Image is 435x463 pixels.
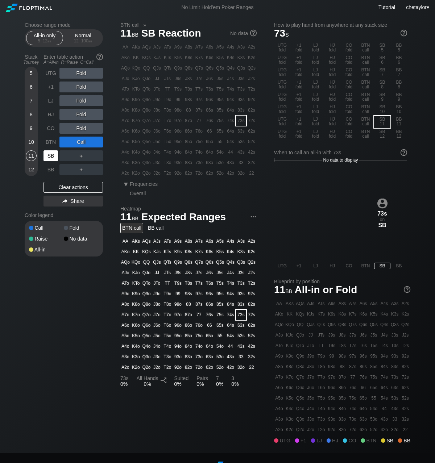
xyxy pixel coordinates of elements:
div: Q6o [141,126,152,136]
div: 73s [236,116,246,126]
div: 53o [215,158,225,168]
div: ＋ [59,150,103,161]
span: bb [88,38,92,43]
div: 76o [194,126,204,136]
div: QJs [152,63,162,73]
div: ＋ [59,164,103,175]
div: UTG fold [274,42,290,54]
span: 73 [274,28,289,39]
div: CO fold [341,54,357,66]
div: 33 [236,158,246,168]
div: LJ fold [307,116,324,128]
div: A4s [225,42,236,52]
div: T3s [236,84,246,94]
span: » [140,22,150,28]
div: Fold [59,95,103,106]
div: J5s [215,74,225,84]
div: J2s [246,74,257,84]
div: 42o [225,168,236,178]
div: 43s [236,147,246,157]
div: Q9o [141,95,152,105]
div: +1 fold [291,42,307,54]
div: BB 5 [391,42,407,54]
div: A5o [120,137,130,147]
div: K8s [183,53,194,63]
div: 32o [236,168,246,178]
div: 72s [246,116,257,126]
img: Split arrow icon [161,378,166,383]
div: ATo [120,84,130,94]
span: No data to display [323,158,358,163]
div: Q5s [215,63,225,73]
div: A9o [120,95,130,105]
div: KJs [152,53,162,63]
div: 12 [26,164,37,175]
div: SB 10 [374,104,390,116]
div: 94o [173,147,183,157]
div: All-in only [28,31,61,45]
div: 64o [204,147,215,157]
div: BTN call [357,91,374,103]
div: SB 8 [374,79,390,91]
div: Call [29,225,64,230]
div: AQs [141,42,152,52]
div: 6 [26,82,37,92]
div: AJs [152,42,162,52]
div: +1 fold [291,116,307,128]
div: BTN call [357,116,374,128]
div: A7o [120,116,130,126]
div: 12 – 100 [68,38,98,43]
div: J7o [152,116,162,126]
div: K7o [131,116,141,126]
div: Fold [59,82,103,92]
div: AJo [120,74,130,84]
div: QTo [141,84,152,94]
div: A9s [173,42,183,52]
span: BTN call [119,22,141,28]
div: +1 fold [291,91,307,103]
img: icon-avatar.b40e07d9.svg [377,198,388,208]
div: SB 7 [374,67,390,79]
div: AKs [131,42,141,52]
div: K9o [131,95,141,105]
div: A=All-in R=Raise C=Call [43,60,103,65]
span: 11 [119,28,140,40]
div: Fold [64,225,99,230]
div: T5s [215,84,225,94]
div: 52o [215,168,225,178]
div: +1 fold [291,104,307,116]
div: K5o [131,137,141,147]
div: BB 12 [391,128,407,140]
div: J2o [152,168,162,178]
div: K6o [131,126,141,136]
div: 76s [204,116,215,126]
div: HJ fold [324,67,340,79]
div: 73o [194,158,204,168]
div: Fold [59,68,103,79]
div: Q9s [173,63,183,73]
div: UTG fold [274,54,290,66]
div: SB 12 [374,128,390,140]
div: No Limit Hold’em Poker Ranges [170,4,264,12]
div: BTN call [357,79,374,91]
div: A3s [236,42,246,52]
div: BTN call [357,104,374,116]
div: ▾ [121,180,130,188]
div: J4o [152,147,162,157]
div: Fold [59,123,103,134]
div: +1 fold [291,54,307,66]
div: J9s [173,74,183,84]
div: J3o [152,158,162,168]
div: A3o [120,158,130,168]
div: JJ [152,74,162,84]
div: T8s [183,84,194,94]
div: 11 [26,150,37,161]
div: 8 [26,109,37,120]
div: +1 fold [291,67,307,79]
div: CO [43,123,58,134]
img: share.864f2f62.svg [62,199,67,203]
div: 82o [183,168,194,178]
div: 62o [204,168,215,178]
div: 87s [194,105,204,115]
div: When to call an all-in with 73s [274,150,407,155]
